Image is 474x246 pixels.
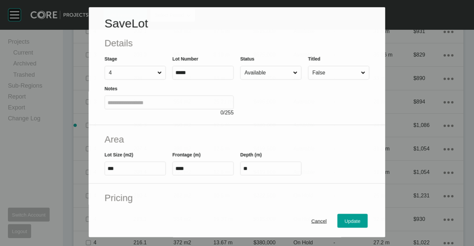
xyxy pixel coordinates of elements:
h2: Area [105,133,369,146]
input: False [311,66,360,79]
input: Available [243,66,292,79]
input: 4 [108,66,156,79]
button: Cancel [304,214,334,228]
label: Lot Size (m2) [105,152,133,157]
label: Lot Number [172,56,198,61]
h1: Save Lot [105,15,369,32]
label: Titled [308,56,320,61]
div: / 255 [105,109,234,117]
label: Notes [105,86,118,91]
h2: Details [105,37,369,50]
span: Update [345,218,360,224]
span: Close menu... [292,66,299,79]
span: 0 [220,110,223,115]
span: Close menu... [360,66,366,79]
label: Status [240,56,255,61]
span: Cancel [311,218,327,224]
label: Frontage (m) [172,152,201,157]
button: Update [337,214,368,228]
h2: Pricing [105,191,369,204]
label: Depth (m) [240,152,262,157]
label: Stage [105,56,117,61]
span: Close menu... [156,66,163,79]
